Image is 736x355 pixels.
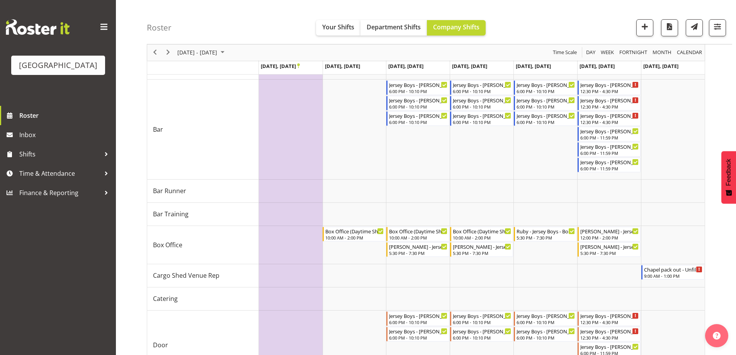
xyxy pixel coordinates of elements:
div: [PERSON_NAME] - Jersey Boys - Box Office - [PERSON_NAME] [580,243,639,250]
span: Box Office [153,240,182,250]
span: Bar [153,125,163,134]
div: 10:00 AM - 2:00 PM [389,234,447,241]
div: September 22 - 28, 2025 [175,44,229,61]
div: previous period [148,44,161,61]
div: Box Office"s event - Box Office (Daytime Shifts) - Wendy Auld Begin From Wednesday, September 24,... [386,227,449,241]
button: Download a PDF of the roster according to the set date range. [661,19,678,36]
div: 5:30 PM - 7:30 PM [389,250,447,256]
div: Bar"s event - Jersey Boys - Amy Duncanson Begin From Wednesday, September 24, 2025 at 6:00:00 PM ... [386,96,449,110]
td: Catering resource [147,287,259,311]
span: Company Shifts [433,23,479,31]
div: Box Office"s event - Valerie - Jersey Boys - Box Office - Valerie Donaldson Begin From Wednesday,... [386,242,449,257]
span: Bar Training [153,209,189,219]
span: Inbox [19,129,112,141]
span: Your Shifts [322,23,354,31]
span: [DATE], [DATE] [452,63,487,70]
div: Jersey Boys - [PERSON_NAME] [580,327,639,335]
div: Bar"s event - Jersey Boys - Robin Hendriks Begin From Friday, September 26, 2025 at 6:00:00 PM GM... [514,111,577,126]
div: 6:00 PM - 10:10 PM [517,319,575,325]
div: 6:00 PM - 10:10 PM [389,88,447,94]
span: [DATE], [DATE] [643,63,678,70]
div: 6:00 PM - 11:59 PM [580,134,639,141]
div: 5:30 PM - 7:30 PM [580,250,639,256]
td: Bar Training resource [147,203,259,226]
div: Jersey Boys - [PERSON_NAME] [453,81,511,88]
div: Bar"s event - Jersey Boys - Aiddie Carnihan Begin From Saturday, September 27, 2025 at 6:00:00 PM... [578,142,641,157]
div: Bar"s event - Jersey Boys - Emma Johns Begin From Thursday, September 25, 2025 at 6:00:00 PM GMT+... [450,80,513,95]
div: 10:00 AM - 2:00 PM [453,234,511,241]
div: Jersey Boys - [PERSON_NAME] [389,327,447,335]
div: Door"s event - Jersey Boys - Heather Powell Begin From Saturday, September 27, 2025 at 12:30:00 P... [578,311,641,326]
button: Department Shifts [360,20,427,36]
div: Jersey Boys - [PERSON_NAME] [517,327,575,335]
td: Box Office resource [147,226,259,264]
div: 12:00 PM - 2:00 PM [580,234,639,241]
div: Bar"s event - Jersey Boys - Dominique Vogler Begin From Thursday, September 25, 2025 at 6:00:00 P... [450,96,513,110]
div: Bar"s event - Jersey Boys - Dominique Vogler Begin From Saturday, September 27, 2025 at 12:30:00 ... [578,96,641,110]
div: Jersey Boys - [PERSON_NAME] [580,143,639,150]
div: Jersey Boys - [PERSON_NAME] [517,312,575,319]
button: Timeline Month [651,48,673,58]
div: Chapel pack out - Unfilled [644,265,702,273]
div: Jersey Boys - [PERSON_NAME] [389,81,447,88]
div: Jersey Boys - [PERSON_NAME] [453,327,511,335]
div: 6:00 PM - 10:10 PM [389,335,447,341]
button: Time Scale [552,48,578,58]
div: Bar"s event - Jersey Boys - Kelly Shepherd Begin From Thursday, September 25, 2025 at 6:00:00 PM ... [450,111,513,126]
div: 6:00 PM - 10:10 PM [517,119,575,125]
div: Jersey Boys - [PERSON_NAME] [453,96,511,104]
div: Box Office"s event - Bobby-Lea - Jersey Boys - Box Office - Bobby-Lea Awhina Cassidy Begin From T... [450,242,513,257]
div: Door"s event - Jersey Boys - Michelle Englehardt Begin From Wednesday, September 24, 2025 at 6:00... [386,327,449,341]
div: 12:30 PM - 4:30 PM [580,104,639,110]
div: Bar"s event - Jersey Boys - Kelly Shepherd Begin From Saturday, September 27, 2025 at 12:30:00 PM... [578,111,641,126]
div: 6:00 PM - 10:10 PM [389,119,447,125]
div: Door"s event - Jersey Boys - Max Allan Begin From Friday, September 26, 2025 at 6:00:00 PM GMT+12... [514,311,577,326]
div: next period [161,44,175,61]
div: Bar"s event - Jersey Boys - Robin Hendriks Begin From Saturday, September 27, 2025 at 6:00:00 PM ... [578,158,641,172]
span: [DATE], [DATE] [325,63,360,70]
div: Jersey Boys - [PERSON_NAME] [517,112,575,119]
button: Previous [150,48,160,58]
div: 6:00 PM - 10:10 PM [453,104,511,110]
div: Bar"s event - Jersey Boys - Chris Darlington Begin From Friday, September 26, 2025 at 6:00:00 PM ... [514,80,577,95]
div: Door"s event - Jersey Boys - Elea Hargreaves Begin From Saturday, September 27, 2025 at 12:30:00 ... [578,327,641,341]
div: 6:00 PM - 11:59 PM [580,150,639,156]
div: Bar"s event - Jersey Boys - Chris Darlington Begin From Saturday, September 27, 2025 at 6:00:00 P... [578,127,641,141]
div: Bar"s event - Jersey Boys - Chris Darlington Begin From Wednesday, September 24, 2025 at 6:00:00 ... [386,80,449,95]
h4: Roster [147,23,172,32]
button: Filter Shifts [709,19,726,36]
div: Box Office"s event - Box Office (Daytime Shifts) - Wendy Auld Begin From Tuesday, September 23, 2... [323,227,386,241]
div: Jersey Boys - [PERSON_NAME] [517,81,575,88]
button: Company Shifts [427,20,486,36]
div: 6:00 PM - 10:10 PM [453,335,511,341]
div: 5:30 PM - 7:30 PM [453,250,511,256]
div: 6:00 PM - 10:10 PM [517,335,575,341]
div: Jersey Boys - [PERSON_NAME] [389,312,447,319]
div: Box Office (Daytime Shifts) - [PERSON_NAME] [389,227,447,235]
div: Jersey Boys - [PERSON_NAME] [517,96,575,104]
button: Timeline Week [600,48,615,58]
span: Cargo Shed Venue Rep [153,271,219,280]
div: Cargo Shed Venue Rep"s event - Chapel pack out - Unfilled Begin From Sunday, September 28, 2025 a... [641,265,704,280]
span: Day [585,48,596,58]
div: Bar"s event - Jersey Boys - Aiddie Carnihan Begin From Saturday, September 27, 2025 at 12:30:00 P... [578,80,641,95]
span: Department Shifts [367,23,421,31]
div: 6:00 PM - 10:10 PM [517,104,575,110]
button: Send a list of all shifts for the selected filtered period to all rostered employees. [686,19,703,36]
td: Bar resource [147,80,259,180]
div: Box Office (Daytime Shifts) - [PERSON_NAME] [325,227,384,235]
div: Box Office"s event - Ruby - Jersey Boys - Box Office - Ruby Grace Begin From Friday, September 26... [514,227,577,241]
div: Door"s event - Jersey Boys - Heather Powell Begin From Thursday, September 25, 2025 at 6:00:00 PM... [450,311,513,326]
button: Next [163,48,173,58]
div: 12:30 PM - 4:30 PM [580,335,639,341]
div: Jersey Boys - [PERSON_NAME] [580,112,639,119]
span: Fortnight [619,48,648,58]
span: Bar Runner [153,186,186,195]
span: Month [652,48,672,58]
div: Box Office"s event - Michelle - Jersey Boys - Box Office - Michelle Bradbury Begin From Saturday,... [578,242,641,257]
div: Bar"s event - Jersey Boys - Valerie Donaldson Begin From Friday, September 26, 2025 at 6:00:00 PM... [514,96,577,110]
div: 6:00 PM - 10:10 PM [453,319,511,325]
span: Week [600,48,615,58]
div: 6:00 PM - 10:10 PM [389,104,447,110]
div: [GEOGRAPHIC_DATA] [19,59,97,71]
